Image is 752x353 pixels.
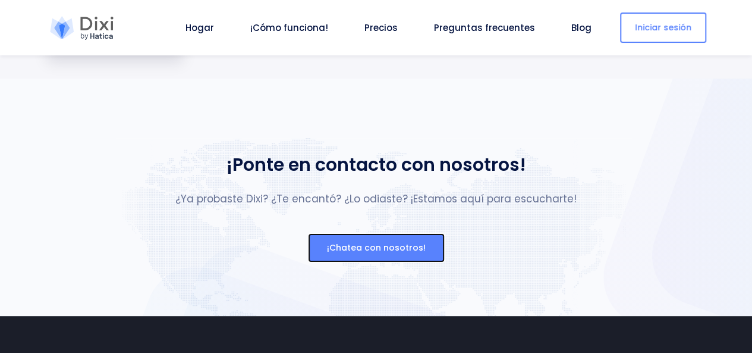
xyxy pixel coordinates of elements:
[567,21,596,35] a: Blog
[185,21,214,34] font: Hogar
[364,21,398,34] font: Precios
[429,21,540,35] a: Preguntas frecuentes
[246,21,333,35] a: ¡Cómo funciona!
[434,21,535,34] font: Preguntas frecuentes
[309,234,444,262] button: ¡Chatea con nosotros!
[620,13,706,43] a: Iniciar sesión
[360,21,402,35] a: Precios
[175,192,577,206] font: ¿Ya probaste Dixi? ¿Te encantó? ¿Lo odiaste? ¡Estamos aquí para escucharte!
[250,21,328,34] font: ¡Cómo funciona!
[181,21,219,35] a: Hogar
[571,21,591,34] font: Blog
[635,21,691,33] font: Iniciar sesión
[327,242,426,254] font: ¡Chatea con nosotros!
[226,152,526,177] font: ¡Ponte en contacto con nosotros!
